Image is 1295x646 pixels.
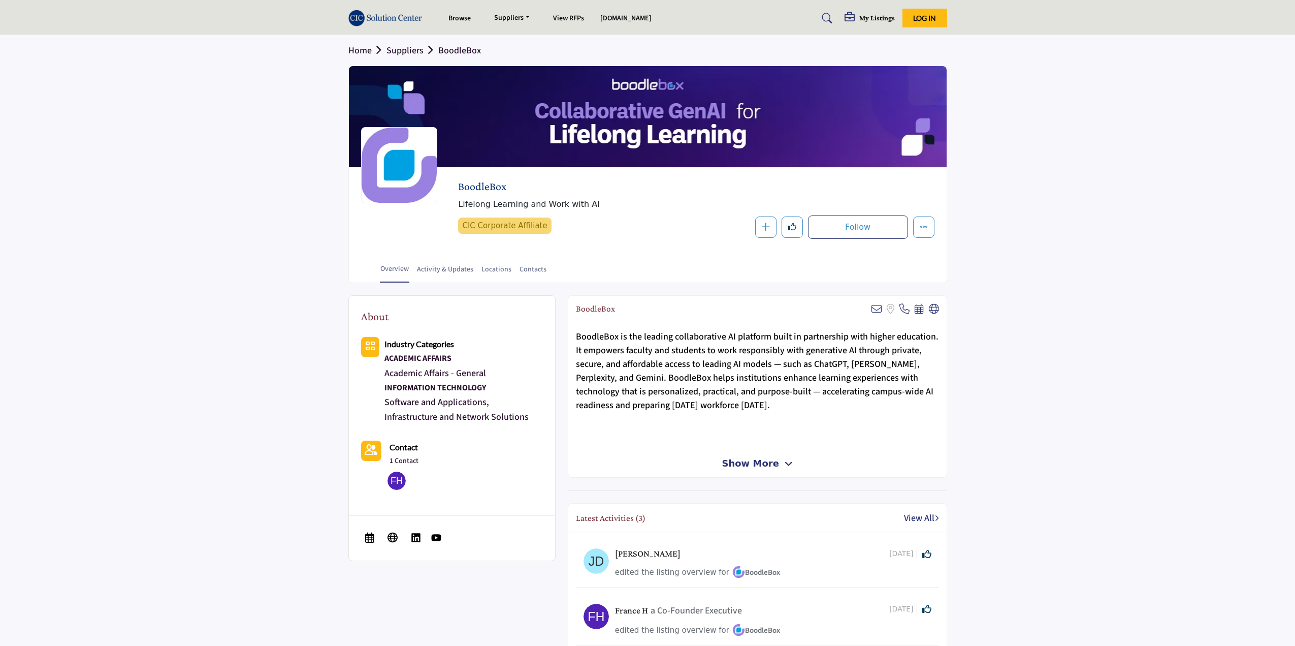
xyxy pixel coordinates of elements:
[732,567,780,578] span: BoodleBox
[889,548,917,559] span: [DATE]
[913,14,936,22] span: Log In
[390,442,418,452] b: Contact
[348,10,428,26] img: site Logo
[438,44,481,57] a: BoodleBox
[576,303,615,314] h2: BoodleBox
[361,308,388,325] h2: About
[812,10,839,26] a: Search
[384,381,543,395] a: INFORMATION TECHNOLOGY
[600,13,652,23] a: [DOMAIN_NAME]
[722,456,779,470] span: Show More
[458,180,737,193] h2: BoodleBox
[553,13,584,23] a: View RFPs
[732,566,745,578] img: image
[904,511,939,525] a: View All
[481,264,512,282] a: Locations
[922,549,931,559] i: Click to Like this activity
[889,604,917,614] span: [DATE]
[384,381,543,395] div: Technology infrastructure, software solutions, and digital transformation services for higher edu...
[384,367,486,380] a: Academic Affairs - General
[845,12,895,24] div: My Listings
[913,217,934,238] button: More details
[651,604,742,618] p: a Co-Founder Executive
[390,441,418,454] a: Contact
[732,567,780,579] a: imageBoodleBox
[458,198,783,210] span: Lifelong Learning and Work with AI
[458,218,551,234] span: CIC Corporate Affiliate
[902,9,947,27] button: Log In
[390,456,418,467] a: 1 Contact
[732,624,745,636] img: image
[384,339,454,349] b: Industry Categories
[615,568,729,577] span: edited the listing overview for
[782,217,803,238] button: Like
[361,337,379,357] button: Category Icon
[732,625,780,637] a: imageBoodleBox
[615,548,681,560] h5: [PERSON_NAME]
[386,44,438,57] a: Suppliers
[431,533,441,543] img: YouTube
[615,626,729,635] span: edited the listing overview for
[384,338,454,351] a: Industry Categories
[859,13,895,22] h5: My Listings
[361,441,381,461] button: Contact-Employee Icon
[584,604,609,629] img: avtar-image
[380,264,409,283] a: Overview
[732,625,780,636] span: BoodleBox
[448,13,471,23] a: Browse
[416,264,474,282] a: Activity & Updates
[487,11,537,25] a: Suppliers
[922,604,931,613] i: Click to Like this activity
[384,396,489,409] a: Software and Applications,
[387,472,406,490] img: France H.
[361,441,381,461] a: Link of redirect to contact page
[576,433,939,639] p: • • • •
[584,548,609,574] img: avtar-image
[384,411,529,423] a: Infrastructure and Network Solutions
[615,605,648,617] h5: France H
[384,351,543,365] a: ACADEMIC AFFAIRS
[411,533,421,543] img: LinkedIn
[576,330,938,412] span: BoodleBox is the leading collaborative AI platform built in partnership with higher education. It...
[348,44,386,57] a: Home
[519,264,547,282] a: Contacts
[576,513,645,524] h2: Latest Activities (3)
[384,351,543,365] div: Academic program development, faculty resources, and curriculum enhancement solutions for higher ...
[808,216,908,239] button: Follow
[576,447,721,460] strong: Why BoodleBox for Your Institution?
